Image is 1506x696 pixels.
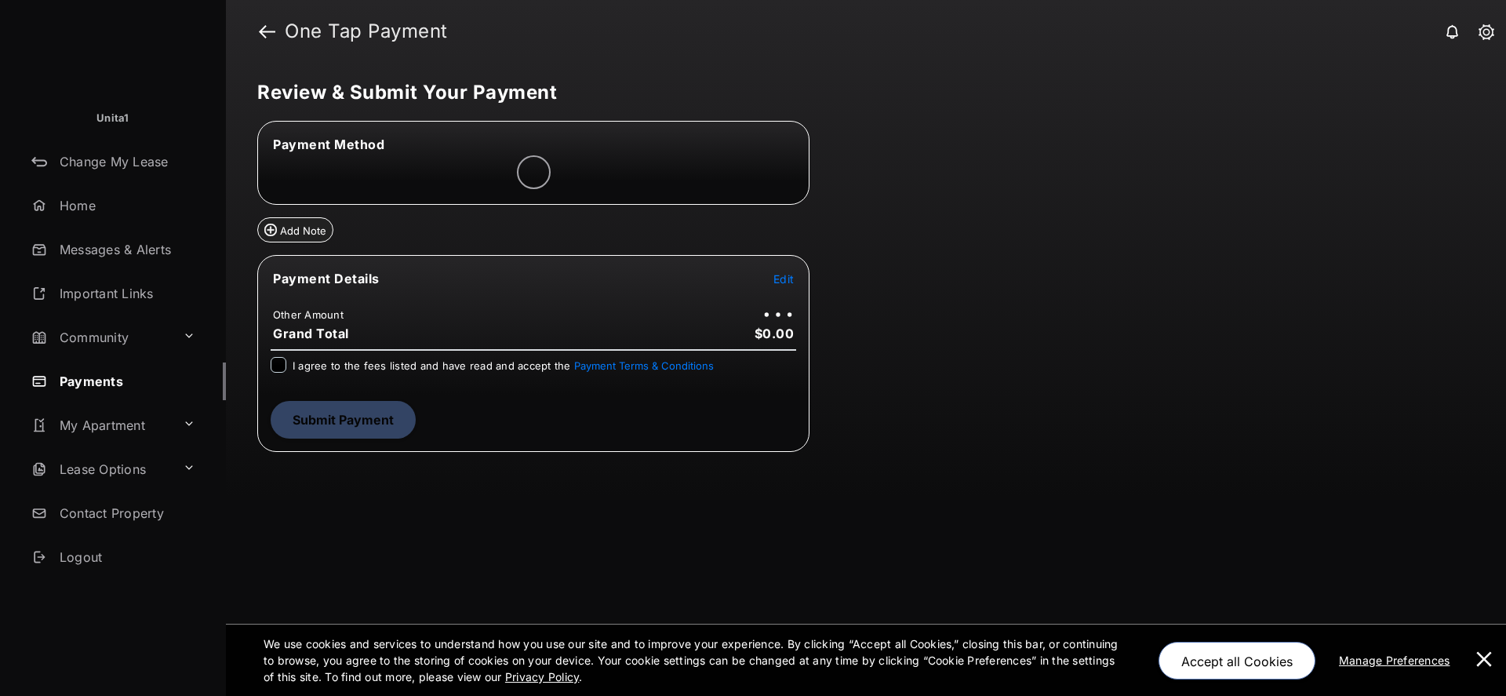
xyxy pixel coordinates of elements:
[773,271,794,286] button: Edit
[293,359,714,372] span: I agree to the fees listed and have read and accept the
[1159,642,1315,680] button: Accept all Cookies
[25,319,176,356] a: Community
[25,143,226,180] a: Change My Lease
[96,111,129,126] p: Unita1
[25,275,202,312] a: Important Links
[1339,654,1457,667] u: Manage Preferences
[273,326,349,341] span: Grand Total
[25,406,176,444] a: My Apartment
[755,326,795,341] span: $0.00
[574,359,714,372] button: I agree to the fees listed and have read and accept the
[25,538,226,576] a: Logout
[25,231,226,268] a: Messages & Alerts
[273,271,380,286] span: Payment Details
[505,670,579,683] u: Privacy Policy
[273,137,384,152] span: Payment Method
[271,401,416,439] button: Submit Payment
[25,494,226,532] a: Contact Property
[257,83,1462,102] h5: Review & Submit Your Payment
[25,363,226,400] a: Payments
[257,217,333,242] button: Add Note
[25,187,226,224] a: Home
[285,22,448,41] strong: One Tap Payment
[25,450,176,488] a: Lease Options
[773,272,794,286] span: Edit
[264,636,1126,685] p: We use cookies and services to understand how you use our site and to improve your experience. By...
[272,308,344,322] td: Other Amount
